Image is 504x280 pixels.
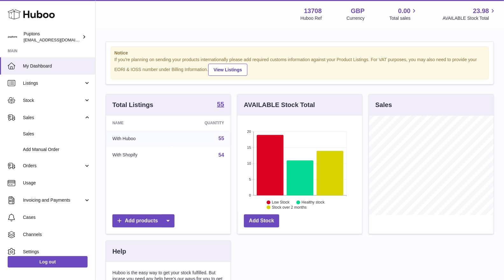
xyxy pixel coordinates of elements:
[8,32,17,42] img: hello@puptons.com
[244,214,279,227] a: Add Stock
[23,197,84,203] span: Invoicing and Payments
[106,147,173,163] td: With Shopify
[244,101,315,109] h3: AVAILABLE Stock Total
[23,63,90,69] span: My Dashboard
[389,7,418,21] a: 0.00 Total sales
[23,80,84,86] span: Listings
[247,162,251,165] text: 10
[23,214,90,220] span: Cases
[106,116,173,130] th: Name
[272,200,290,205] text: Low Stock
[23,131,90,137] span: Sales
[247,146,251,149] text: 15
[217,101,224,109] a: 55
[218,136,224,141] a: 55
[347,15,365,21] div: Currency
[249,193,251,197] text: 0
[351,7,365,15] strong: GBP
[23,163,84,169] span: Orders
[23,147,90,153] span: Add Manual Order
[217,101,224,107] strong: 55
[23,232,90,238] span: Channels
[301,15,322,21] div: Huboo Ref
[443,15,496,21] span: AVAILABLE Stock Total
[112,247,126,256] h3: Help
[375,101,392,109] h3: Sales
[24,31,81,43] div: Puptons
[304,7,322,15] strong: 13708
[106,130,173,147] td: With Huboo
[114,50,485,56] strong: Notice
[473,7,489,15] span: 23.98
[272,205,307,210] text: Stock over 2 months
[249,177,251,181] text: 5
[389,15,418,21] span: Total sales
[24,37,94,42] span: [EMAIL_ADDRESS][DOMAIN_NAME]
[112,214,174,227] a: Add products
[398,7,411,15] span: 0.00
[247,130,251,133] text: 20
[23,180,90,186] span: Usage
[302,200,325,205] text: Healthy stock
[173,116,231,130] th: Quantity
[218,152,224,158] a: 54
[23,115,84,121] span: Sales
[23,97,84,104] span: Stock
[8,256,88,268] a: Log out
[112,101,153,109] h3: Total Listings
[443,7,496,21] a: 23.98 AVAILABLE Stock Total
[114,57,485,76] div: If you're planning on sending your products internationally please add required customs informati...
[208,64,247,76] a: View Listings
[23,249,90,255] span: Settings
